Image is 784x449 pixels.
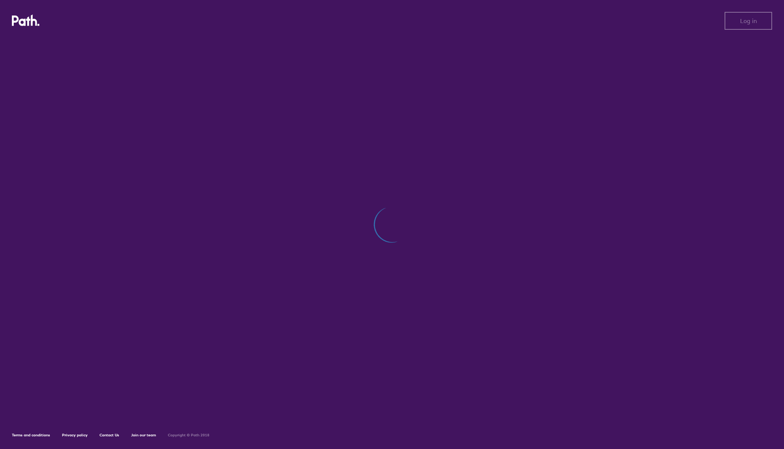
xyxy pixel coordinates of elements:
button: Log in [725,12,772,30]
h6: Copyright © Path 2018 [168,433,209,437]
a: Privacy policy [62,433,88,437]
a: Contact Us [100,433,119,437]
a: Terms and conditions [12,433,50,437]
a: Join our team [131,433,156,437]
span: Log in [740,17,757,24]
